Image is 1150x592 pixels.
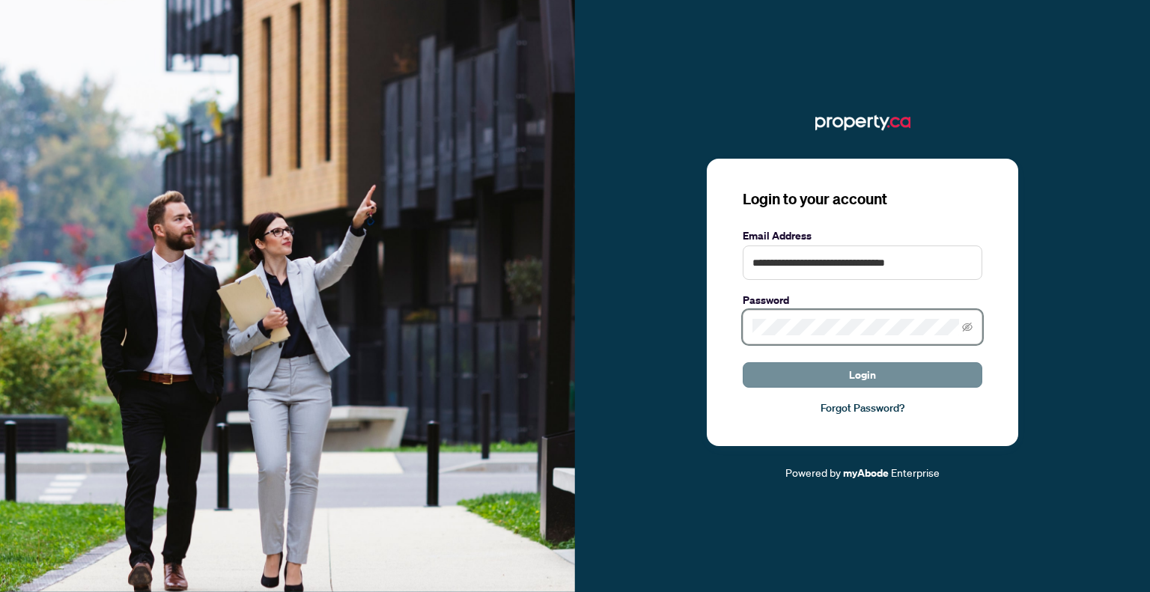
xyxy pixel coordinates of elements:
label: Email Address [743,228,982,244]
a: myAbode [843,465,889,481]
h3: Login to your account [743,189,982,210]
span: Enterprise [891,466,940,479]
span: Login [849,363,876,387]
span: Powered by [785,466,841,479]
a: Forgot Password? [743,400,982,416]
img: ma-logo [815,111,910,135]
span: eye-invisible [962,322,973,332]
button: Login [743,362,982,388]
label: Password [743,292,982,308]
